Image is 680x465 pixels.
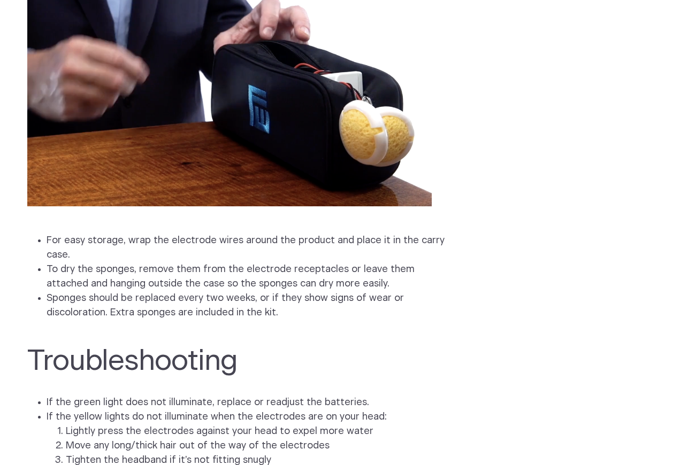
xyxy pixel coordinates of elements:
li: If the green light does not illuminate, replace or readjust the batteries. [47,396,445,410]
h2: Troubleshooting [27,344,412,379]
li: Lightly press the electrodes against your head to expel more water [66,424,445,439]
li: For easy storage, wrap the electrode wires around the product and place it in the carry case. [47,234,445,262]
li: To dry the sponges, remove them from the electrode receptacles or leave them attached and hanging... [47,262,445,291]
li: Sponges should be replaced every two weeks, or if they show signs of wear or discoloration. Extra... [47,291,445,320]
li: Move any long/thick hair out of the way of the electrodes [66,439,445,453]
